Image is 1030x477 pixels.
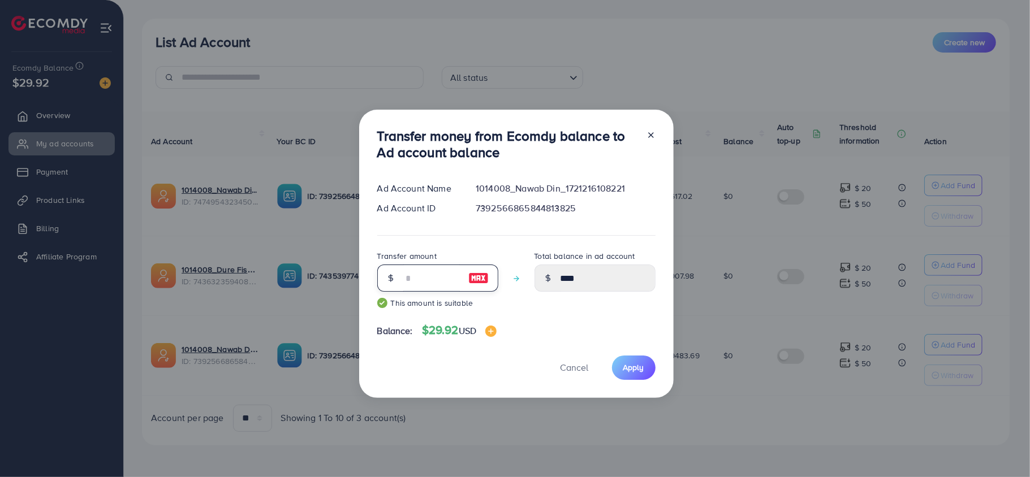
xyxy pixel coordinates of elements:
[468,271,489,285] img: image
[623,362,644,373] span: Apply
[467,202,664,215] div: 7392566865844813825
[612,355,656,380] button: Apply
[459,324,476,337] span: USD
[377,298,387,308] img: guide
[535,250,635,262] label: Total balance in ad account
[485,326,497,337] img: image
[377,128,637,161] h3: Transfer money from Ecomdy balance to Ad account balance
[546,355,603,380] button: Cancel
[368,182,467,195] div: Ad Account Name
[377,297,498,309] small: This amount is suitable
[561,361,589,374] span: Cancel
[377,250,437,262] label: Transfer amount
[467,182,664,195] div: 1014008_Nawab Din_1721216108221
[377,324,413,337] span: Balance:
[368,202,467,215] div: Ad Account ID
[982,426,1022,469] iframe: Chat
[422,323,497,337] h4: $29.92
